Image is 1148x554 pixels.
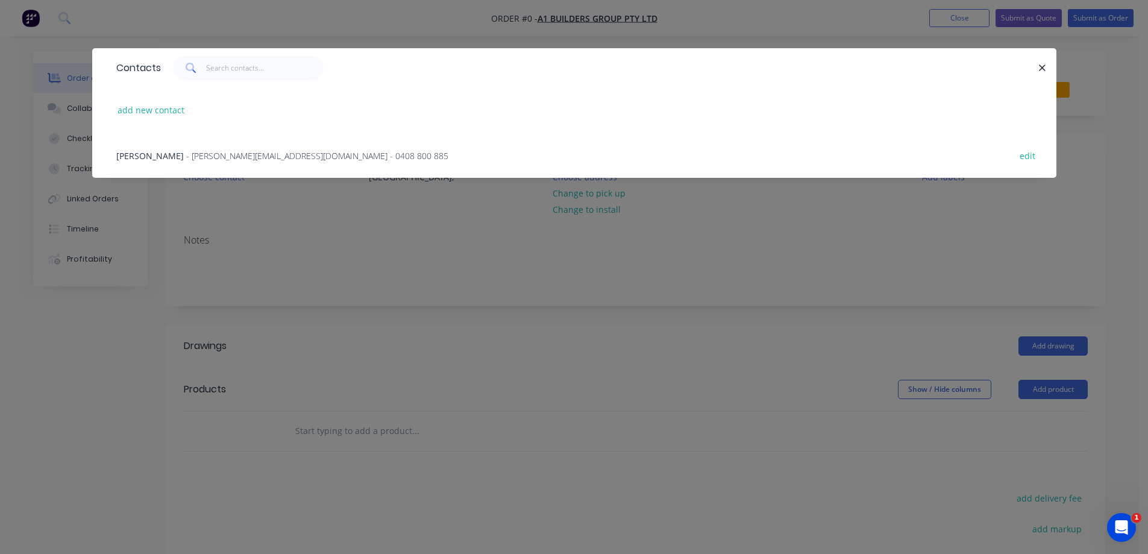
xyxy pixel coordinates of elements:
[1014,147,1042,163] button: edit
[111,102,191,118] button: add new contact
[1107,513,1136,542] iframe: Intercom live chat
[1132,513,1141,523] span: 1
[110,49,161,87] div: Contacts
[206,56,324,80] input: Search contacts...
[116,150,184,162] span: [PERSON_NAME]
[186,150,448,162] span: - [PERSON_NAME][EMAIL_ADDRESS][DOMAIN_NAME] - 0408 800 885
